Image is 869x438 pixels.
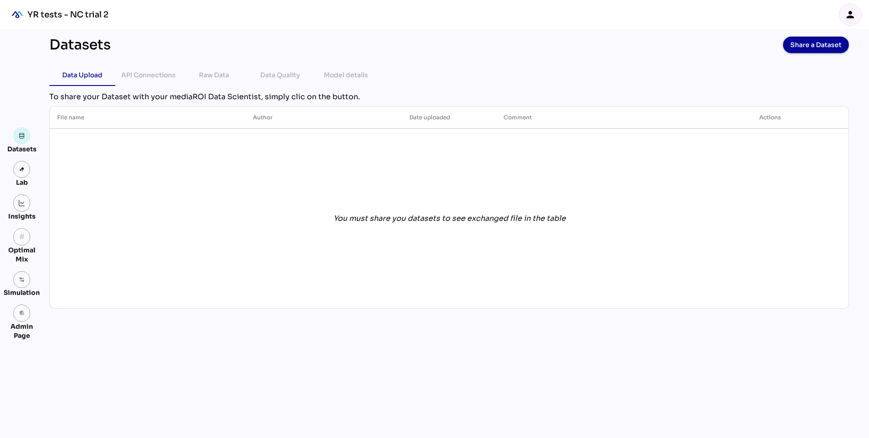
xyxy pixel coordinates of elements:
[19,277,25,283] img: settings.svg
[246,107,402,128] th: Author
[324,69,368,80] div: Model details
[4,322,40,340] div: Admin Page
[49,91,849,102] div: To share your Dataset with your mediaROI Data Scientist, simply clic on the button.
[4,246,40,264] div: Optimal Mix
[4,288,40,297] div: Simulation
[790,38,842,51] span: Share a Dataset
[496,107,692,128] th: Comment
[121,69,176,80] div: API Connections
[62,69,102,80] div: Data Upload
[19,310,25,316] i: admin_panel_settings
[7,5,27,25] div: mediaROI
[7,144,37,154] div: Datasets
[845,9,856,20] i: person
[260,69,300,80] div: Data Quality
[50,107,246,128] th: File name
[19,166,25,173] img: lab.svg
[12,178,32,187] div: Lab
[402,107,496,128] th: Date uploaded
[8,212,36,221] div: Insights
[199,69,229,80] div: Raw Data
[692,107,848,128] th: Actions
[27,9,108,20] div: YR tests - NC trial 2
[49,37,111,53] div: Datasets
[19,133,25,139] img: data.svg
[19,234,25,240] i: grain
[783,37,849,53] button: Share a Dataset
[19,200,25,206] img: graph.svg
[333,213,566,224] div: You must share you datasets to see exchanged file in the table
